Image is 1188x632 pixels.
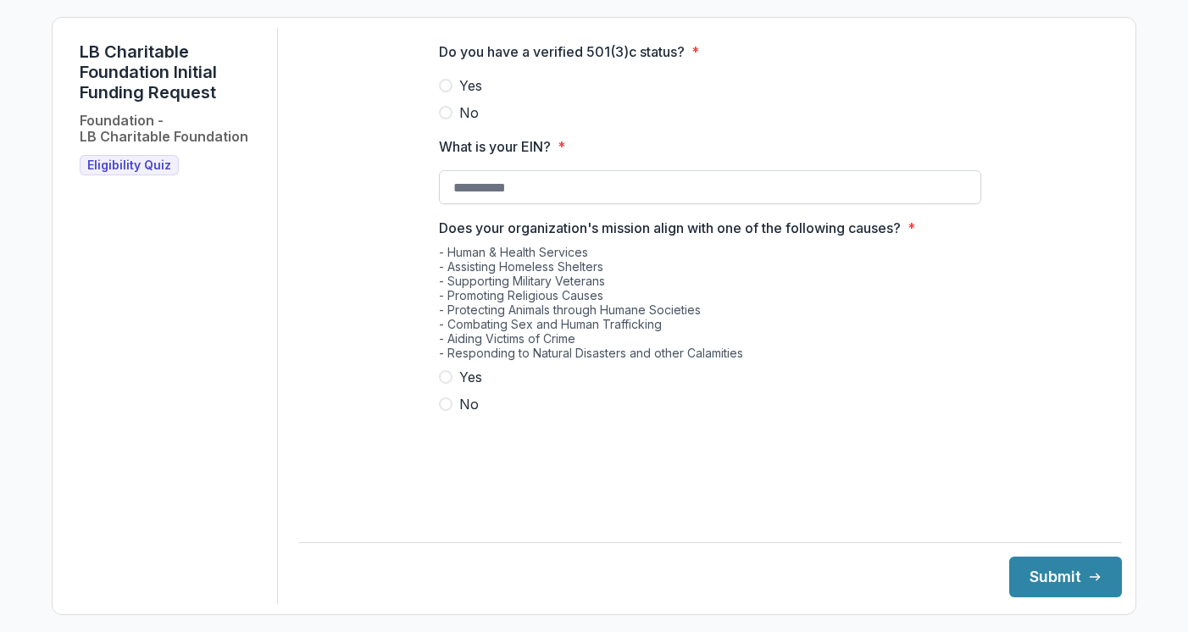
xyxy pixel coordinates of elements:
h1: LB Charitable Foundation Initial Funding Request [80,42,264,103]
span: Yes [459,367,482,387]
span: Yes [459,75,482,96]
p: Does your organization's mission align with one of the following causes? [439,218,901,238]
div: - Human & Health Services - Assisting Homeless Shelters - Supporting Military Veterans - Promotin... [439,245,981,367]
h2: Foundation - LB Charitable Foundation [80,113,248,145]
span: No [459,394,479,414]
p: What is your EIN? [439,136,551,157]
button: Submit [1009,557,1122,597]
span: No [459,103,479,123]
span: Eligibility Quiz [87,158,171,173]
p: Do you have a verified 501(3)c status? [439,42,685,62]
